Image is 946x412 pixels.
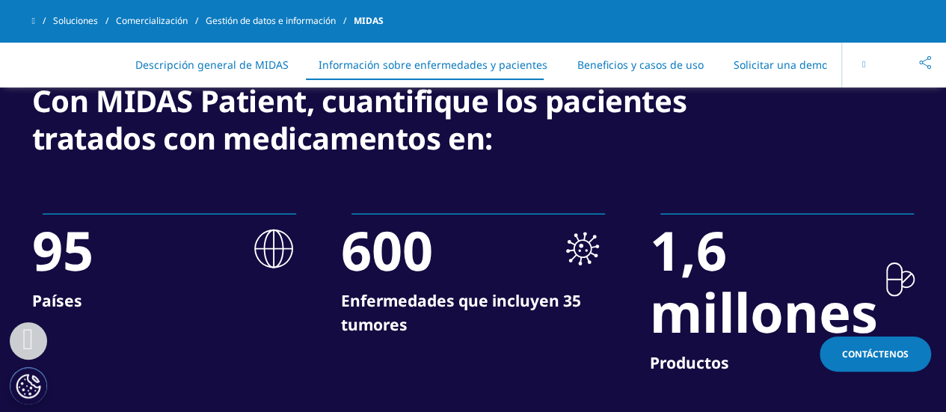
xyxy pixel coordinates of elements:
[206,14,336,27] font: Gestión de datos e información
[577,58,704,72] a: Beneficios y casos de uso
[32,290,82,311] font: Países
[319,58,547,72] a: Información sobre enfermedades y pacientes
[116,14,188,27] font: Comercialización
[32,80,687,159] font: Con MIDAS Patient, cuantifique los pacientes tratados con medicamentos en:
[32,209,296,324] div: 1 / 4
[734,58,868,72] a: Solicitar una demostración
[341,290,581,335] font: Enfermedades que incluyen 35 tumores
[53,14,98,27] font: Soluciones
[135,58,289,72] a: Descripción general de MIDAS
[10,367,47,405] button: Configuración de cookies
[842,348,909,360] font: Contáctenos
[53,7,116,34] a: Soluciones
[116,7,206,34] a: Comercialización
[206,7,354,34] a: Gestión de datos e información
[650,352,729,373] font: Productos
[354,14,384,27] font: MIDAS
[341,209,605,348] div: 2 / 4
[820,336,931,372] a: Contáctenos
[341,213,433,286] font: 600
[650,209,914,386] div: 3 / 4
[32,213,93,286] font: 95
[650,213,878,348] font: 1,6 millones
